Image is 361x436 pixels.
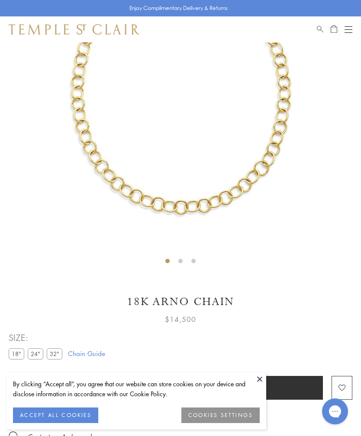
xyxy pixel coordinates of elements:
span: $14,500 [165,314,196,325]
label: 24" [28,348,43,359]
label: 32" [47,348,62,359]
img: Temple St. Clair [9,24,139,35]
label: 18" [9,348,24,359]
a: Search [317,24,323,35]
a: Open Shopping Bag [331,24,337,35]
div: By clicking “Accept all”, you agree that our website can store cookies on your device and disclos... [13,379,260,399]
span: SIZE: [9,331,66,345]
h1: 18K Arno Chain [9,294,352,309]
a: Chain Guide [68,349,105,358]
iframe: Gorgias live chat messenger [318,395,352,427]
button: Open navigation [345,24,352,35]
p: Enjoy Complimentary Delivery & Returns [129,4,228,13]
button: ACCEPT ALL COOKIES [13,407,98,423]
button: COOKIES SETTINGS [181,407,260,423]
